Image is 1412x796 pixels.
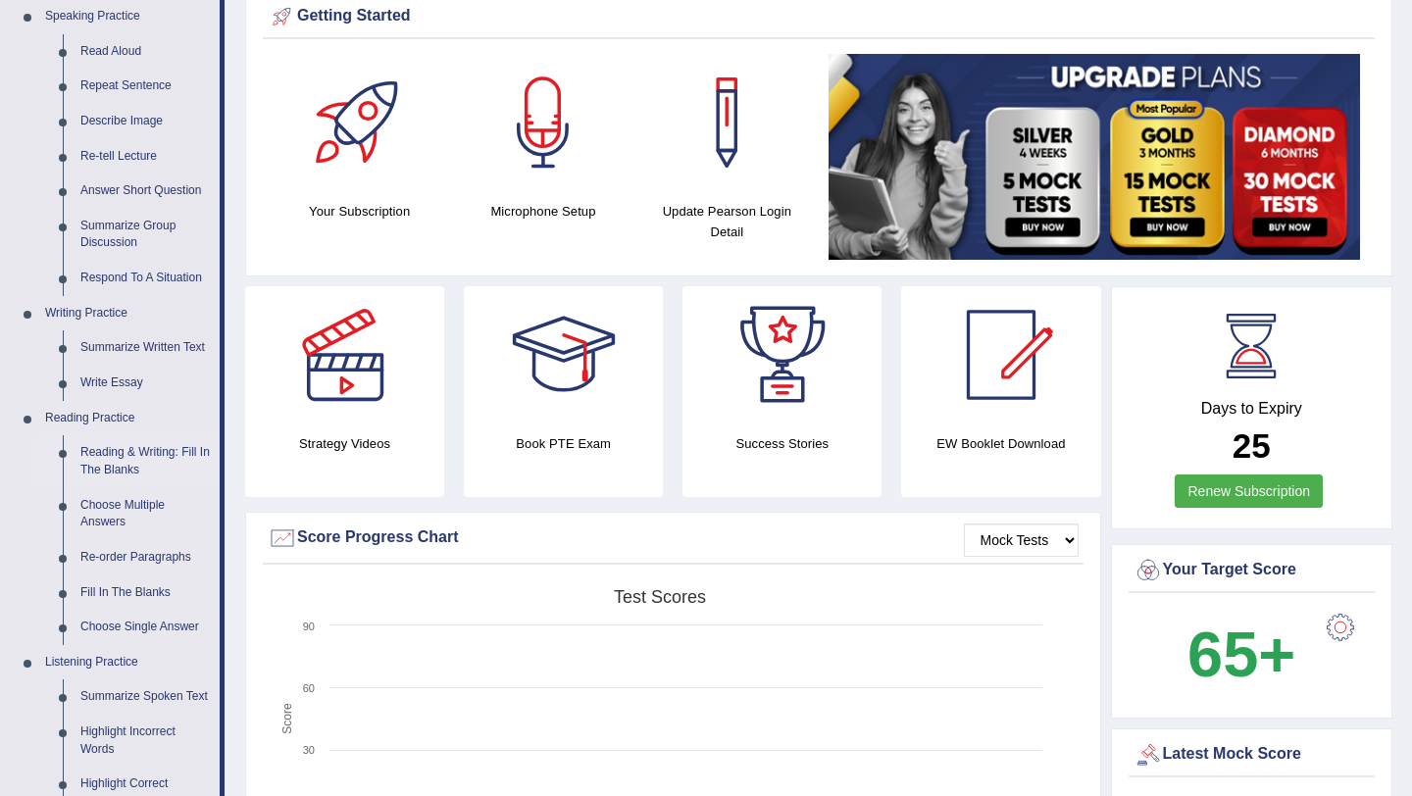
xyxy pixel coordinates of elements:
tspan: Test scores [614,587,706,607]
a: Answer Short Question [72,174,220,209]
b: 25 [1233,426,1271,465]
a: Highlight Incorrect Words [72,715,220,767]
text: 90 [303,621,315,632]
a: Repeat Sentence [72,69,220,104]
h4: Microphone Setup [461,201,625,222]
a: Reading & Writing: Fill In The Blanks [72,435,220,487]
a: Read Aloud [72,34,220,70]
a: Writing Practice [36,296,220,331]
div: Latest Mock Score [1134,740,1371,770]
b: 65+ [1187,619,1295,690]
tspan: Score [280,703,294,734]
text: 30 [303,744,315,756]
a: Choose Single Answer [72,610,220,645]
text: 60 [303,682,315,694]
div: Getting Started [268,2,1370,31]
a: Reading Practice [36,401,220,436]
a: Listening Practice [36,645,220,680]
h4: Your Subscription [277,201,441,222]
h4: Update Pearson Login Detail [645,201,809,242]
a: Respond To A Situation [72,261,220,296]
a: Re-order Paragraphs [72,540,220,575]
img: small5.jpg [829,54,1360,260]
a: Summarize Group Discussion [72,209,220,261]
a: Summarize Spoken Text [72,679,220,715]
a: Re-tell Lecture [72,139,220,174]
a: Describe Image [72,104,220,139]
a: Choose Multiple Answers [72,488,220,540]
a: Renew Subscription [1175,474,1323,508]
a: Fill In The Blanks [72,575,220,611]
h4: Success Stories [682,433,882,454]
h4: Days to Expiry [1134,400,1371,418]
a: Summarize Written Text [72,330,220,366]
h4: Strategy Videos [245,433,444,454]
h4: EW Booklet Download [901,433,1100,454]
div: Score Progress Chart [268,523,1079,553]
a: Write Essay [72,366,220,401]
div: Your Target Score [1134,556,1371,585]
h4: Book PTE Exam [464,433,663,454]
